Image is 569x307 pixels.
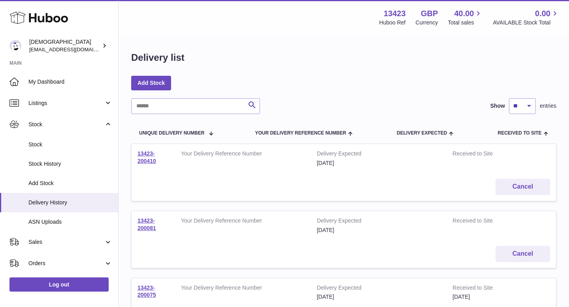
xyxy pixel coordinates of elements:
strong: 13423 [384,8,406,19]
div: Currency [416,19,438,26]
a: 40.00 Total sales [448,8,483,26]
span: Delivery Expected [397,131,447,136]
a: Add Stock [131,76,171,90]
strong: Received to Site [452,217,517,227]
span: [DATE] [452,294,470,300]
strong: Received to Site [452,284,517,294]
h1: Delivery list [131,51,185,64]
span: Listings [28,99,104,107]
span: Stock [28,121,104,128]
strong: Delivery Expected [317,217,441,227]
span: Sales [28,238,104,246]
span: 40.00 [454,8,474,19]
div: [DATE] [317,293,441,301]
a: 13423-200081 [138,217,156,231]
a: 0.00 AVAILABLE Stock Total [493,8,560,26]
strong: Received to Site [452,150,517,159]
span: Stock History [28,160,112,168]
span: Stock [28,141,112,148]
a: 13423-200410 [138,150,156,164]
strong: Your Delivery Reference Number [181,150,305,159]
span: Your Delivery Reference Number [255,131,346,136]
span: My Dashboard [28,78,112,86]
span: entries [540,102,556,110]
span: ASN Uploads [28,218,112,226]
span: Add Stock [28,180,112,187]
strong: Delivery Expected [317,150,441,159]
button: Cancel [496,179,550,195]
div: [DATE] [317,227,441,234]
span: [EMAIL_ADDRESS][DOMAIN_NAME] [29,46,116,52]
button: Cancel [496,246,550,262]
span: Unique Delivery Number [139,131,204,136]
strong: Your Delivery Reference Number [181,217,305,227]
strong: GBP [421,8,438,19]
strong: Delivery Expected [317,284,441,294]
div: [DATE] [317,159,441,167]
strong: Your Delivery Reference Number [181,284,305,294]
span: 0.00 [535,8,550,19]
a: Log out [9,277,109,292]
div: Huboo Ref [379,19,406,26]
label: Show [490,102,505,110]
span: AVAILABLE Stock Total [493,19,560,26]
span: Received to Site [497,131,541,136]
span: Orders [28,260,104,267]
span: Delivery History [28,199,112,206]
div: [DEMOGRAPHIC_DATA] [29,38,100,53]
a: 13423-200075 [138,285,156,298]
img: olgazyuz@outlook.com [9,40,21,52]
span: Total sales [448,19,483,26]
